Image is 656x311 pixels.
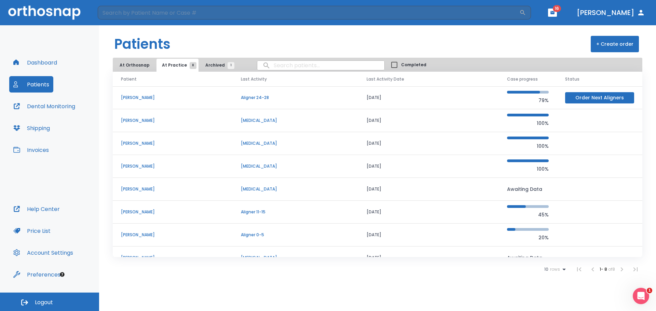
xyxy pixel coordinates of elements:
button: At Orthosnap [114,59,155,72]
span: 1 [647,288,652,293]
div: Tooltip anchor [59,271,65,278]
span: Completed [401,62,426,68]
p: Aligner 0-5 [241,232,350,238]
p: 45% [507,211,549,219]
p: 79% [507,96,549,104]
td: [DATE] [358,178,499,201]
button: Account Settings [9,244,77,261]
button: Patients [9,76,53,93]
span: 16 [553,5,561,12]
span: rows [548,267,560,272]
span: Status [565,76,579,82]
p: [MEDICAL_DATA] [241,140,350,146]
td: [DATE] [358,132,499,155]
p: Awaiting Data [507,185,549,193]
p: [MEDICAL_DATA] [241,255,350,261]
span: 1 - 8 [600,266,608,272]
button: + Create order [591,36,639,52]
button: Preferences [9,266,65,283]
span: Last Activity [241,76,267,82]
button: Shipping [9,120,54,136]
p: [PERSON_NAME] [121,232,224,238]
p: [PERSON_NAME] [121,255,224,261]
span: Logout [35,299,53,306]
h1: Patients [114,34,170,54]
p: Aligner 24-28 [241,95,350,101]
p: Awaiting Data [507,254,549,262]
p: [PERSON_NAME] [121,163,224,169]
span: Archived [205,62,231,68]
input: search [257,59,384,72]
button: Dental Monitoring [9,98,79,114]
p: 100% [507,142,549,150]
p: [MEDICAL_DATA] [241,117,350,124]
span: 8 [190,62,196,69]
td: [DATE] [358,155,499,178]
p: 100% [507,119,549,127]
iframe: Intercom live chat [633,288,649,304]
input: Search by Patient Name or Case # [98,6,519,19]
td: [DATE] [358,109,499,132]
button: Price List [9,223,55,239]
span: Case progress [507,76,538,82]
p: [PERSON_NAME] [121,95,224,101]
span: 1 [228,62,234,69]
span: of 8 [608,266,615,272]
button: Invoices [9,142,53,158]
button: Dashboard [9,54,61,71]
span: Last Activity Date [367,76,404,82]
p: 100% [507,165,549,173]
button: Help Center [9,201,64,217]
span: At Practice [162,62,193,68]
p: [PERSON_NAME] [121,140,224,146]
td: [DATE] [358,246,499,269]
img: Orthosnap [8,5,81,19]
p: [MEDICAL_DATA] [241,163,350,169]
span: 10 [544,267,548,272]
button: [PERSON_NAME] [574,6,648,19]
span: Patient [121,76,137,82]
p: [PERSON_NAME] [121,209,224,215]
p: [PERSON_NAME] [121,117,224,124]
p: 20% [507,234,549,242]
p: [MEDICAL_DATA] [241,186,350,192]
button: Order Next Aligners [565,92,634,103]
td: [DATE] [358,224,499,246]
p: Aligner 11-15 [241,209,350,215]
div: tabs [114,59,238,72]
td: [DATE] [358,201,499,224]
td: [DATE] [358,86,499,109]
p: [PERSON_NAME] [121,186,224,192]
